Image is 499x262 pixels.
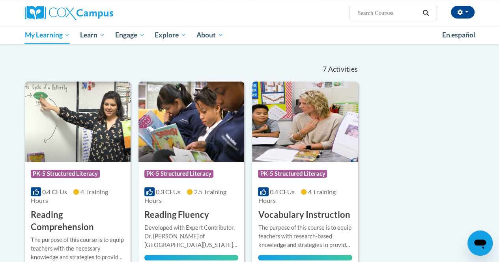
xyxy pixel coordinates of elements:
[31,236,125,262] div: The purpose of this course is to equip teachers with the necessary knowledge and strategies to pr...
[24,30,70,40] span: My Learning
[328,65,357,74] span: Activities
[156,188,181,195] span: 0.3 CEUs
[115,30,145,40] span: Engage
[191,26,228,44] a: About
[138,82,244,162] img: Course Logo
[150,26,191,44] a: Explore
[25,6,167,20] a: Cox Campus
[31,188,108,204] span: 4 Training Hours
[357,8,420,18] input: Search Courses
[80,30,105,40] span: Learn
[258,170,327,178] span: PK-5 Structured Literacy
[20,26,75,44] a: My Learning
[155,30,186,40] span: Explore
[467,230,493,256] iframe: Button to launch messaging window
[420,8,432,18] button: Search
[19,26,480,44] div: Main menu
[270,188,295,195] span: 0.4 CEUs
[258,209,350,221] h3: Vocabulary Instruction
[31,209,125,233] h3: Reading Comprehension
[442,31,475,39] span: En español
[144,170,213,178] span: PK-5 Structured Literacy
[144,223,238,249] div: Developed with Expert Contributor, Dr. [PERSON_NAME] of [GEOGRAPHIC_DATA][US_STATE], [GEOGRAPHIC_...
[258,188,335,204] span: 4 Training Hours
[451,6,475,19] button: Account Settings
[25,6,113,20] img: Cox Campus
[144,188,226,204] span: 2.5 Training Hours
[258,223,352,249] div: The purpose of this course is to equip teachers with research-based knowledge and strategies to p...
[42,188,67,195] span: 0.4 CEUs
[144,255,238,260] div: Your progress
[252,82,358,162] img: Course Logo
[144,209,209,221] h3: Reading Fluency
[31,170,100,178] span: PK-5 Structured Literacy
[75,26,110,44] a: Learn
[258,255,352,260] div: Your progress
[196,30,223,40] span: About
[25,82,131,162] img: Course Logo
[437,27,480,43] a: En español
[110,26,150,44] a: Engage
[323,65,327,74] span: 7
